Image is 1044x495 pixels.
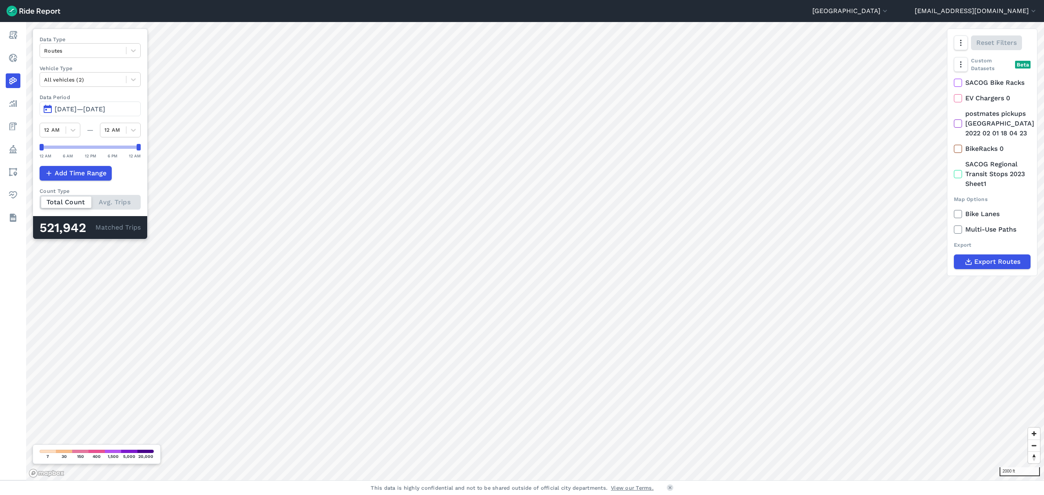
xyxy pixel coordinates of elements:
[1000,467,1040,476] div: 2000 ft
[33,216,147,239] div: Matched Trips
[954,159,1031,189] label: SACOG Regional Transit Stops 2023 Sheet1
[129,152,141,159] div: 12 AM
[7,6,60,16] img: Ride Report
[812,6,889,16] button: [GEOGRAPHIC_DATA]
[108,152,117,159] div: 6 PM
[954,209,1031,219] label: Bike Lanes
[29,468,64,478] a: Mapbox logo
[6,96,20,111] a: Analyze
[954,241,1031,249] div: Export
[40,152,51,159] div: 12 AM
[40,223,95,233] div: 521,942
[971,35,1022,50] button: Reset Filters
[974,257,1020,267] span: Export Routes
[85,152,96,159] div: 12 PM
[55,168,106,178] span: Add Time Range
[915,6,1037,16] button: [EMAIL_ADDRESS][DOMAIN_NAME]
[976,38,1017,48] span: Reset Filters
[954,195,1031,203] div: Map Options
[954,57,1031,72] div: Custom Datasets
[6,51,20,65] a: Realtime
[1015,61,1031,69] div: Beta
[1028,428,1040,440] button: Zoom in
[1028,451,1040,463] button: Reset bearing to north
[6,73,20,88] a: Heatmaps
[6,119,20,134] a: Fees
[40,64,141,72] label: Vehicle Type
[6,188,20,202] a: Health
[954,109,1031,138] label: postmates pickups [GEOGRAPHIC_DATA] 2022 02 01 18 04 23
[6,28,20,42] a: Report
[40,93,141,101] label: Data Period
[954,93,1031,103] label: EV Chargers 0
[63,152,73,159] div: 6 AM
[954,78,1031,88] label: SACOG Bike Racks
[611,484,654,492] a: View our Terms.
[6,142,20,157] a: Policy
[954,144,1031,154] label: BikeRacks 0
[6,210,20,225] a: Datasets
[40,35,141,43] label: Data Type
[40,102,141,116] button: [DATE]—[DATE]
[55,105,105,113] span: [DATE]—[DATE]
[26,22,1044,480] canvas: Map
[954,254,1031,269] button: Export Routes
[954,225,1031,234] label: Multi-Use Paths
[40,166,112,181] button: Add Time Range
[6,165,20,179] a: Areas
[80,125,100,135] div: —
[1028,440,1040,451] button: Zoom out
[40,187,141,195] div: Count Type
